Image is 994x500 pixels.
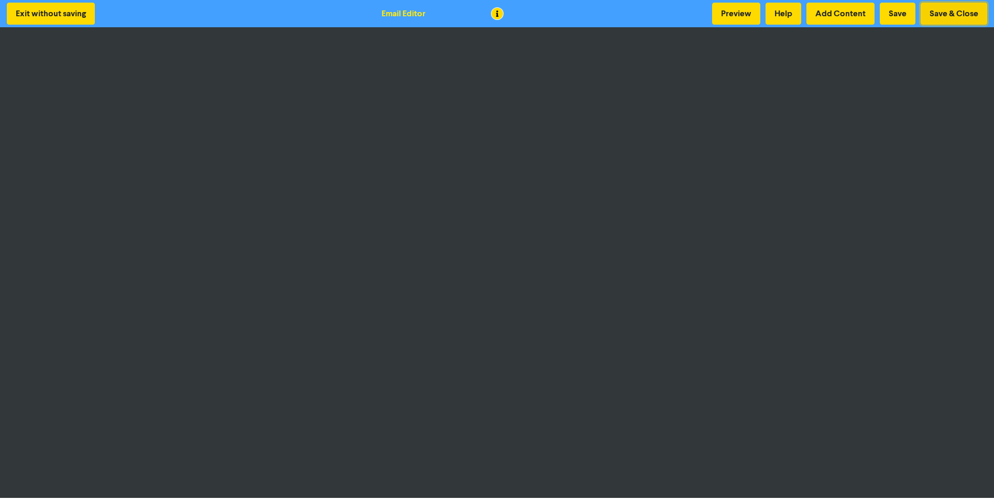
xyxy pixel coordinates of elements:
button: Save & Close [921,3,987,25]
button: Help [766,3,801,25]
div: Email Editor [381,7,425,20]
button: Exit without saving [7,3,95,25]
button: Save [880,3,915,25]
button: Add Content [806,3,875,25]
button: Preview [712,3,760,25]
